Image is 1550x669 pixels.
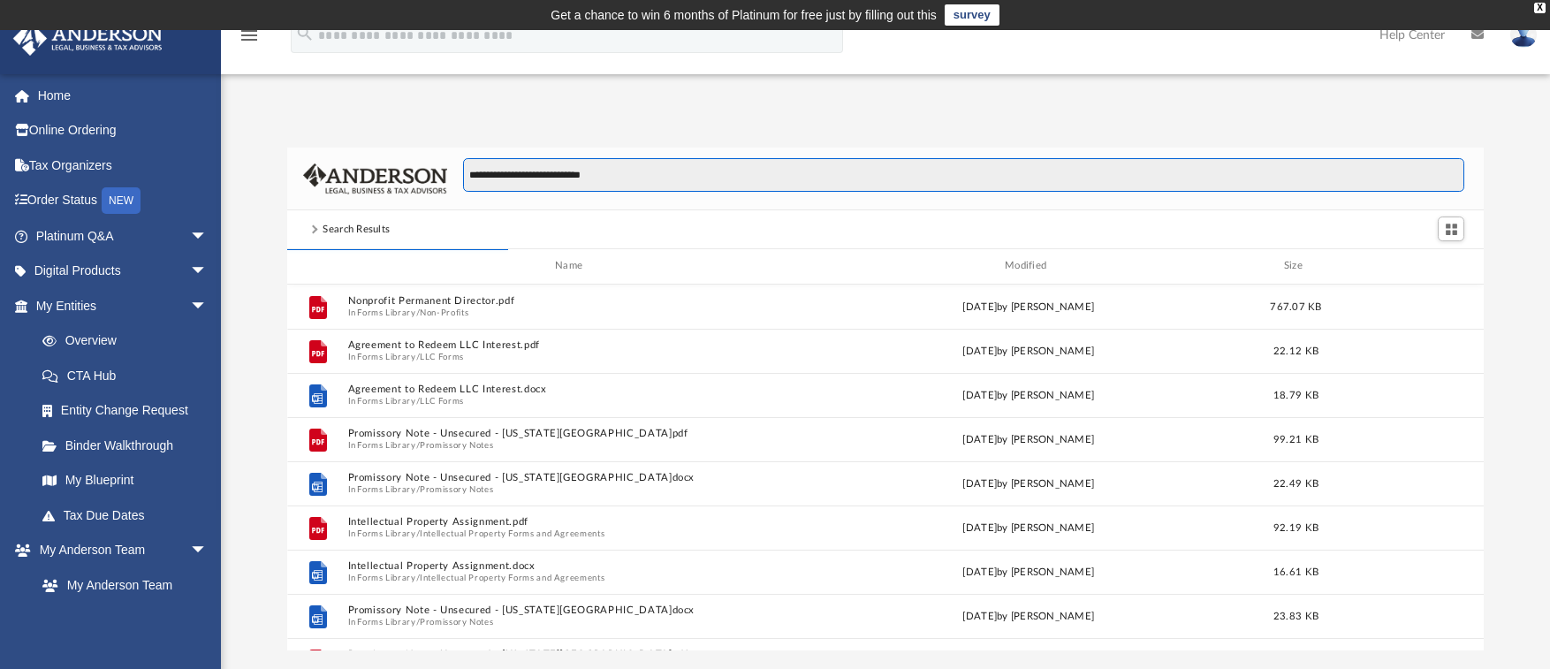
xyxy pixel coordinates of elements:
div: Name [347,258,796,274]
span: 767.07 KB [1271,301,1322,311]
div: [DATE] by [PERSON_NAME] [804,343,1253,359]
button: Intellectual Property Forms and Agreements [420,528,604,539]
button: Promissory Notes [420,616,493,627]
button: Intellectual Property Assignment.pdf [348,516,797,528]
a: survey [945,4,999,26]
div: [DATE] by [PERSON_NAME] [804,431,1253,447]
div: id [295,258,339,274]
a: Online Ordering [12,113,234,148]
div: Modified [804,258,1253,274]
img: User Pic [1510,22,1537,48]
span: / [416,307,420,318]
span: / [416,616,420,627]
span: arrow_drop_down [190,218,225,255]
div: [DATE] by [PERSON_NAME] [804,520,1253,536]
a: CTA Hub [25,358,234,393]
div: NEW [102,187,141,214]
div: Get a chance to win 6 months of Platinum for free just by filling out this [551,4,937,26]
button: Agreement to Redeem LLC Interest.pdf [348,339,797,351]
button: Intellectual Property Forms and Agreements [420,572,604,583]
button: Agreement to Redeem LLC Interest.docx [348,384,797,395]
button: Forms Library [358,528,416,539]
a: My Blueprint [25,463,225,498]
button: Promissory Note - Unsecured - [US_STATE][GEOGRAPHIC_DATA]docx [348,604,797,616]
button: Promissory Notes [420,439,493,451]
button: Non-Profits [420,307,468,318]
span: 99.21 KB [1273,434,1318,444]
span: / [416,351,420,362]
input: Search files and folders [463,158,1464,192]
span: 92.19 KB [1273,522,1318,532]
a: Overview [25,323,234,359]
a: Tax Organizers [12,148,234,183]
button: Forms Library [358,351,416,362]
span: 18.79 KB [1273,390,1318,399]
button: Forms Library [358,307,416,318]
span: In [348,307,797,318]
span: In [348,395,797,407]
a: Home [12,78,234,113]
div: [DATE] by [PERSON_NAME] [804,387,1253,403]
a: My Anderson Teamarrow_drop_down [12,533,225,568]
div: close [1534,3,1546,13]
span: In [348,351,797,362]
button: LLC Forms [420,395,464,407]
img: Anderson Advisors Platinum Portal [8,21,168,56]
a: Binder Walkthrough [25,428,234,463]
span: 22.12 KB [1273,346,1318,355]
div: Search Results [323,222,390,238]
span: 23.83 KB [1273,611,1318,620]
button: Intellectual Property Assignment.docx [348,560,797,572]
a: My Entitiesarrow_drop_down [12,288,234,323]
div: Size [1261,258,1332,274]
i: menu [239,25,260,46]
a: menu [239,34,260,46]
a: My Anderson Team [25,567,217,603]
span: / [416,395,420,407]
a: Digital Productsarrow_drop_down [12,254,234,289]
span: / [416,439,420,451]
button: Forms Library [358,616,416,627]
a: Entity Change Request [25,393,234,429]
span: In [348,439,797,451]
span: arrow_drop_down [190,254,225,290]
div: [DATE] by [PERSON_NAME] [804,475,1253,491]
span: In [348,616,797,627]
i: search [295,24,315,43]
button: Forms Library [358,439,416,451]
a: Platinum Q&Aarrow_drop_down [12,218,234,254]
span: / [416,528,420,539]
button: Forms Library [358,483,416,495]
div: [DATE] by [PERSON_NAME] [804,564,1253,580]
a: Tax Due Dates [25,498,234,533]
button: Forms Library [358,395,416,407]
span: 22.49 KB [1273,478,1318,488]
span: In [348,483,797,495]
span: 16.61 KB [1273,566,1318,576]
span: / [416,483,420,495]
button: LLC Forms [420,351,464,362]
span: / [416,572,420,583]
span: In [348,528,797,539]
button: Switch to Grid View [1438,217,1464,241]
button: Promissory Notes [420,483,493,495]
span: arrow_drop_down [190,288,225,324]
div: [DATE] by [PERSON_NAME] [804,608,1253,624]
button: Forms Library [358,572,416,583]
button: Promissory Note - Unsecured - [US_STATE][GEOGRAPHIC_DATA]pdf [348,428,797,439]
button: Promissory Note - Unsecured - [US_STATE][GEOGRAPHIC_DATA]docx [348,472,797,483]
div: [DATE] by [PERSON_NAME] [804,299,1253,315]
a: Anderson System [25,603,225,638]
button: Promissory Note - Unsecured - [US_STATE][GEOGRAPHIC_DATA]pdf [348,649,797,660]
div: id [1339,258,1463,274]
button: Nonprofit Permanent Director.pdf [348,295,797,307]
div: grid [287,285,1484,650]
span: In [348,572,797,583]
span: arrow_drop_down [190,533,225,569]
a: Order StatusNEW [12,183,234,219]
